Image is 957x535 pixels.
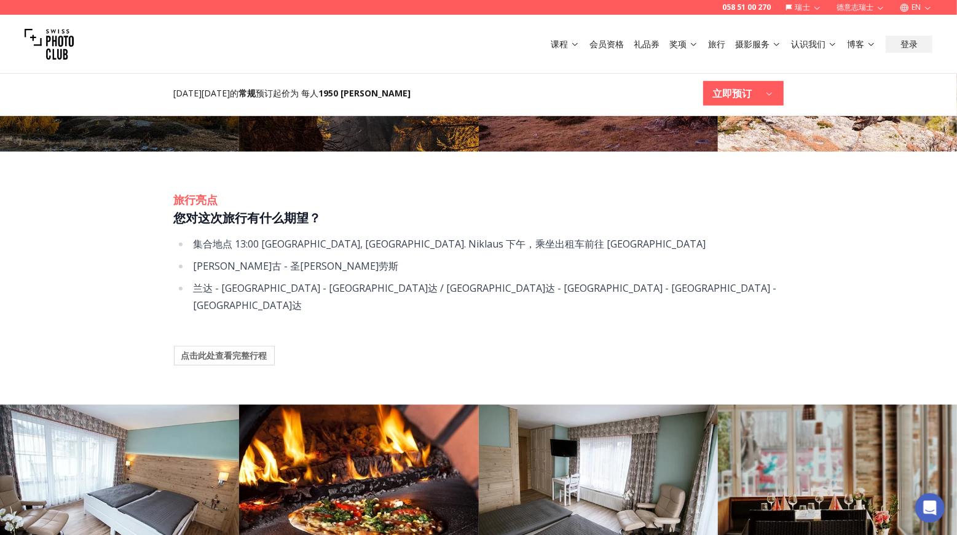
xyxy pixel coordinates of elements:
button: 博客 [842,36,881,53]
img: 瑞士摄影俱乐部 [25,20,74,69]
a: 摄影服务 [735,38,781,50]
button: 课程 [546,36,585,53]
font: 1950 [319,87,339,99]
font: 奖项 [669,38,687,50]
button: 点击此处查看完整行程 [174,346,275,365]
a: 博客 [847,38,876,50]
a: 会员资格 [589,38,624,50]
a: 课程 [551,38,580,50]
button: 会员资格 [585,36,629,53]
button: 登录 [886,36,932,53]
font: 登录 [900,38,918,50]
font: 起价为 [274,87,299,99]
button: 奖项 [664,36,703,53]
font: 立即预订 [713,87,752,100]
button: 立即预订 [703,81,784,106]
font: 点击此处查看完整行程 [181,350,267,361]
div: 打开 Intercom Messenger [915,493,945,523]
button: 旅行 [703,36,730,53]
button: 摄影服务 [730,36,786,53]
a: 认识我们 [791,38,837,50]
font: 德意志瑞士 [837,2,873,12]
font: 瑞士 [795,2,810,12]
font: 常规 [239,87,256,99]
font: [PERSON_NAME]古 - 圣[PERSON_NAME]劳斯 [194,259,399,273]
font: 认识我们 [791,38,825,50]
a: 058 51 00 270 [722,2,771,12]
font: 旅行亮点 [174,192,218,207]
font: EN [912,2,921,12]
font: 课程 [551,38,568,50]
font: 兰达 - [GEOGRAPHIC_DATA] - [GEOGRAPHIC_DATA]达 / [GEOGRAPHIC_DATA]达 - [GEOGRAPHIC_DATA] - [GEOGRAPHI... [194,281,777,312]
font: 摄影服务 [735,38,770,50]
font: 您对这次旅行有什么期望？ [174,209,321,226]
font: 博客 [847,38,864,50]
font: 每人 [302,87,319,99]
font: 集合地点 13:00 [GEOGRAPHIC_DATA], [GEOGRAPHIC_DATA]. Niklaus 下午，乘坐出租车前往 [GEOGRAPHIC_DATA] [194,237,706,251]
button: 礼品券 [629,36,664,53]
a: 旅行 [708,38,725,50]
button: 认识我们 [786,36,842,53]
a: 礼品券 [634,38,660,50]
a: 奖项 [669,38,698,50]
font: [DATE][DATE]的 [174,87,239,99]
font: [PERSON_NAME] [341,87,411,99]
font: 预订 [256,87,274,99]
